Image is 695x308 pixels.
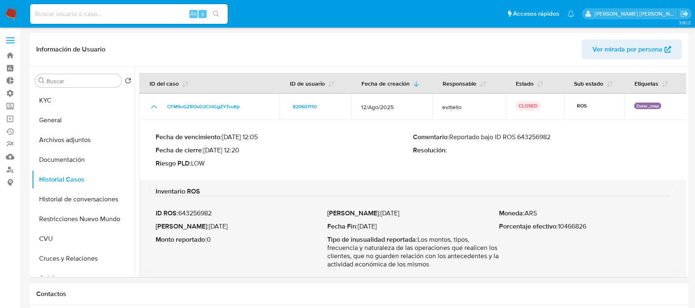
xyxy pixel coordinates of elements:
input: Buscar usuario o caso... [30,9,228,19]
span: Alt [190,10,197,18]
button: Volver al orden por defecto [125,77,131,86]
span: Accesos rápidos [513,9,559,18]
button: Cruces y Relaciones [32,249,135,268]
button: KYC [32,91,135,110]
button: search-icon [208,8,224,20]
p: emmanuel.vitiello@mercadolibre.com [595,10,678,18]
button: Ver mirada por persona [582,40,682,59]
button: Créditos [32,268,135,288]
button: Historial de conversaciones [32,189,135,209]
h1: Contactos [36,290,682,298]
input: Buscar [47,77,118,85]
a: Notificaciones [567,10,574,17]
button: General [32,110,135,130]
span: s [201,10,204,18]
button: Archivos adjuntos [32,130,135,150]
button: Restricciones Nuevo Mundo [32,209,135,229]
button: Buscar [38,77,45,84]
button: Historial Casos [32,170,135,189]
button: Documentación [32,150,135,170]
button: CVU [32,229,135,249]
span: Ver mirada por persona [592,40,662,59]
h1: Información de Usuario [36,45,105,54]
a: Salir [680,9,689,18]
